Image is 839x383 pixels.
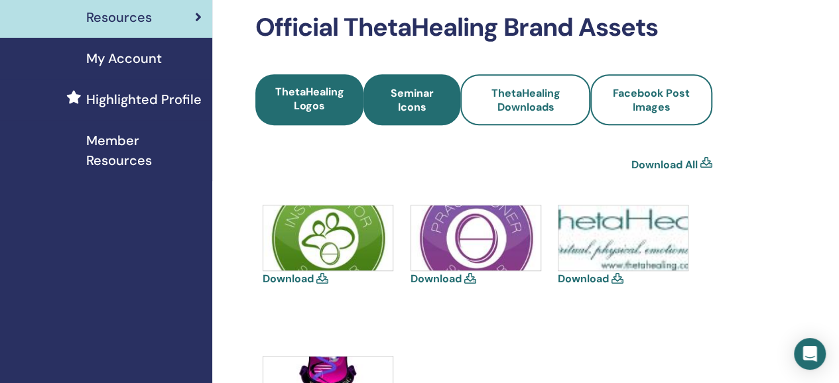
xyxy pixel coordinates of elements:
[613,86,690,114] span: Facebook Post Images
[491,86,560,114] span: ThetaHealing Downloads
[363,74,460,125] a: Seminar Icons
[86,48,162,68] span: My Account
[411,205,541,270] img: icons-practitioner.jpg
[263,205,393,270] img: icons-instructor.jpg
[558,205,688,270] img: thetahealing-logo-a-copy.jpg
[631,157,698,173] a: Download All
[411,272,462,286] a: Download
[86,89,202,109] span: Highlighted Profile
[794,338,826,370] div: Open Intercom Messenger
[275,85,344,113] span: ThetaHealing Logos
[255,74,363,125] a: ThetaHealing Logos
[255,13,712,43] h2: Official ThetaHealing Brand Assets
[263,272,314,286] a: Download
[86,131,202,170] span: Member Resources
[460,74,590,125] a: ThetaHealing Downloads
[86,7,152,27] span: Resources
[558,272,609,286] a: Download
[381,86,442,114] span: Seminar Icons
[590,74,712,125] a: Facebook Post Images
